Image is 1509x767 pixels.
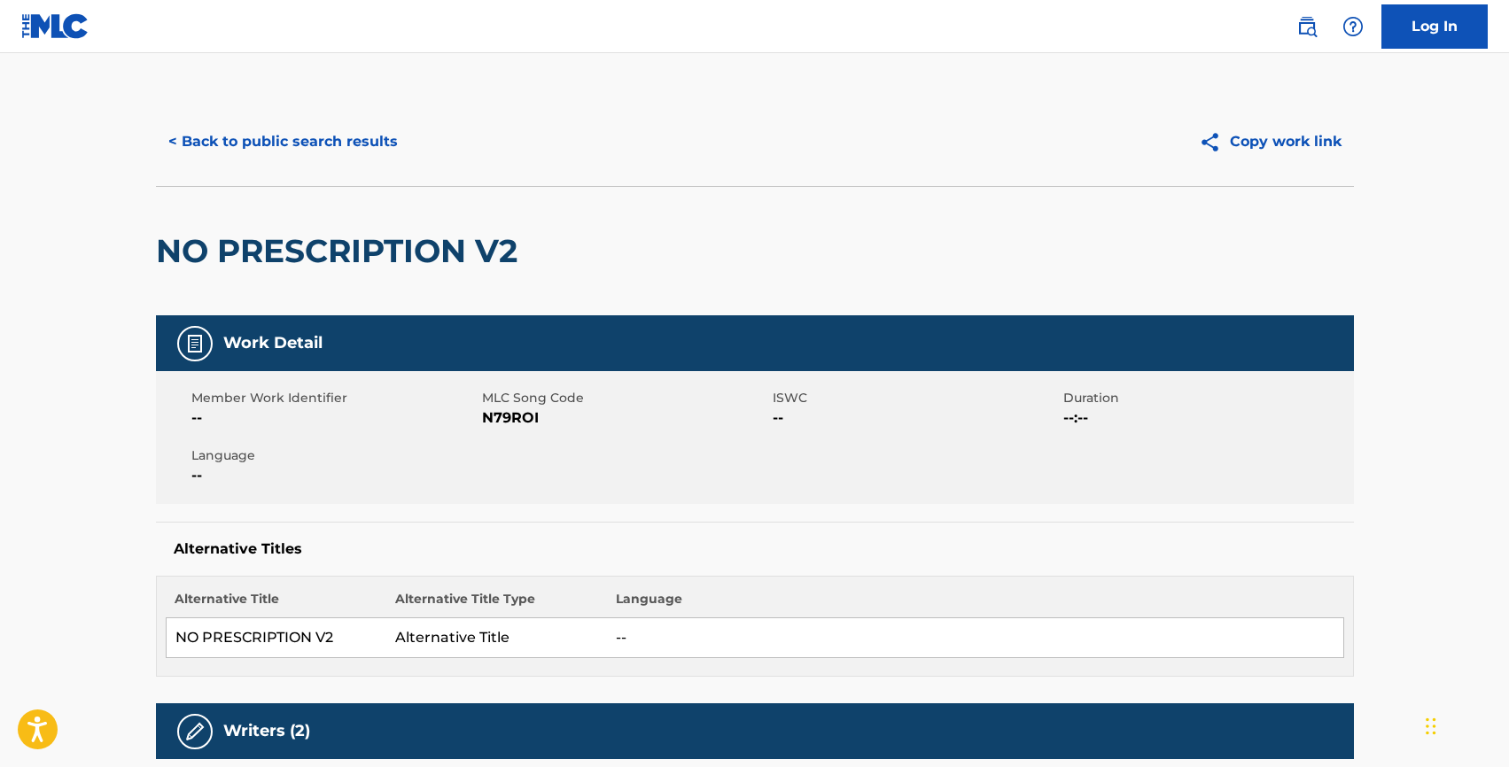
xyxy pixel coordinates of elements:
[191,446,478,465] span: Language
[191,389,478,407] span: Member Work Identifier
[184,721,206,742] img: Writers
[1420,682,1509,767] div: Widget chat
[156,120,410,164] button: < Back to public search results
[1296,16,1318,37] img: search
[1289,9,1325,44] a: Public Search
[482,407,768,429] span: N79ROI
[166,618,386,658] td: NO PRESCRIPTION V2
[1063,407,1350,429] span: --:--
[607,618,1343,658] td: --
[223,721,310,741] h5: Writers (2)
[223,333,323,353] h5: Work Detail
[21,13,89,39] img: MLC Logo
[386,590,607,618] th: Alternative Title Type
[1420,682,1509,767] iframe: Chat Widget
[386,618,607,658] td: Alternative Title
[156,231,526,271] h2: NO PRESCRIPTION V2
[773,389,1059,407] span: ISWC
[1381,4,1488,49] a: Log In
[1426,700,1436,753] div: Trascina
[174,540,1336,558] h5: Alternative Titles
[184,333,206,354] img: Work Detail
[1335,9,1371,44] div: Help
[1186,120,1354,164] button: Copy work link
[1063,389,1350,407] span: Duration
[1342,16,1364,37] img: help
[1199,131,1230,153] img: Copy work link
[607,590,1343,618] th: Language
[191,465,478,486] span: --
[773,407,1059,429] span: --
[191,407,478,429] span: --
[482,389,768,407] span: MLC Song Code
[166,590,386,618] th: Alternative Title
